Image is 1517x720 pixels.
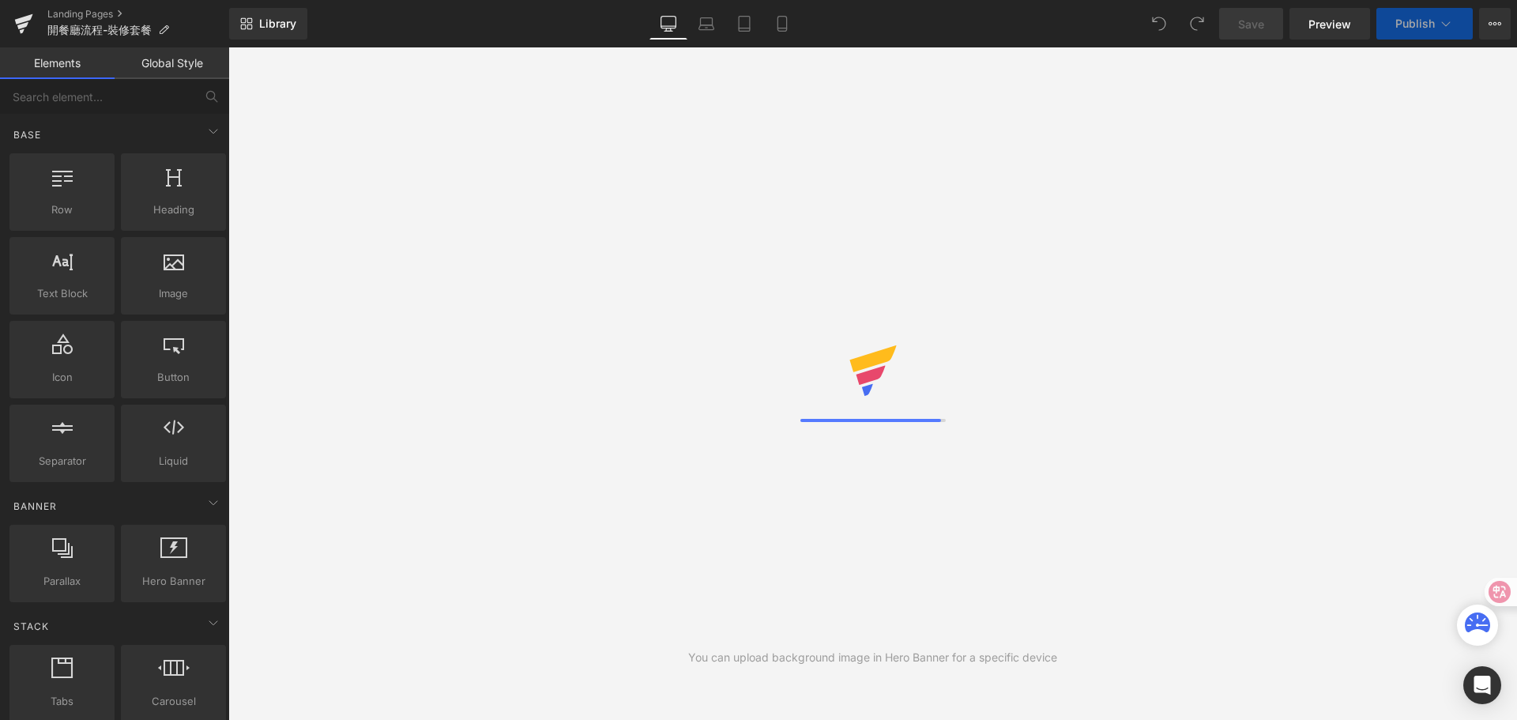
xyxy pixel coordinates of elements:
span: Separator [14,453,110,469]
span: 開餐廳流程-裝修套餐 [47,24,152,36]
span: Tabs [14,693,110,710]
a: Landing Pages [47,8,229,21]
a: Desktop [649,8,687,40]
span: Text Block [14,285,110,302]
span: Icon [14,369,110,386]
a: Tablet [725,8,763,40]
span: Liquid [126,453,221,469]
a: New Library [229,8,307,40]
span: Heading [126,202,221,218]
span: Row [14,202,110,218]
button: More [1479,8,1511,40]
a: Preview [1289,8,1370,40]
button: Redo [1181,8,1213,40]
a: Laptop [687,8,725,40]
span: Button [126,369,221,386]
button: Undo [1143,8,1175,40]
span: Parallax [14,573,110,590]
a: Mobile [763,8,801,40]
span: Preview [1308,16,1351,32]
button: Publish [1376,8,1473,40]
span: Stack [12,619,51,634]
a: Global Style [115,47,229,79]
div: You can upload background image in Hero Banner for a specific device [688,649,1057,666]
span: Carousel [126,693,221,710]
span: Base [12,127,43,142]
span: Save [1238,16,1264,32]
span: Image [126,285,221,302]
span: Hero Banner [126,573,221,590]
span: Banner [12,499,58,514]
div: Open Intercom Messenger [1463,666,1501,704]
span: Library [259,17,296,31]
span: Publish [1395,17,1435,30]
